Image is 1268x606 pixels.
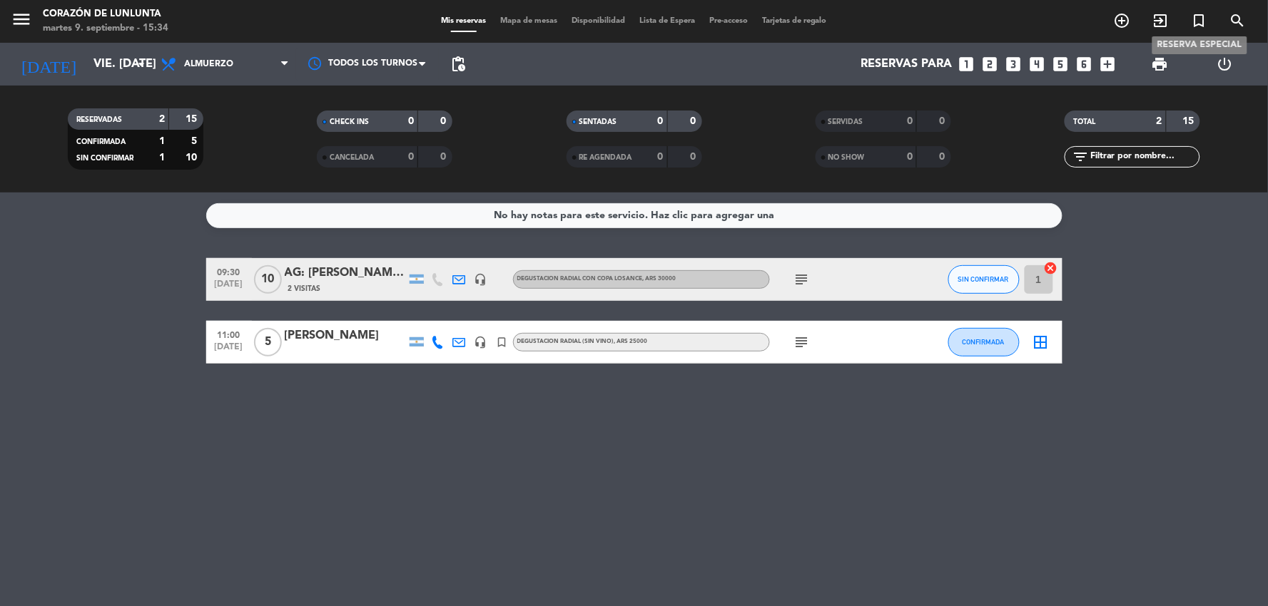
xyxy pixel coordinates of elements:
span: pending_actions [450,56,467,73]
span: CANCELADA [330,154,374,161]
strong: 1 [159,136,165,146]
strong: 0 [441,152,450,162]
input: Filtrar por nombre... [1089,149,1199,165]
i: looks_6 [1075,55,1094,73]
span: CONFIRMADA [76,138,126,145]
span: CONFIRMADA [963,338,1005,346]
span: , ARS 25000 [614,339,648,344]
button: menu [11,9,32,35]
i: looks_one [958,55,976,73]
i: [DATE] [11,48,86,80]
i: looks_4 [1028,55,1047,73]
strong: 0 [907,116,913,126]
i: search [1229,12,1247,29]
i: headset_mic [475,273,487,286]
span: 2 Visitas [288,283,321,294]
strong: 0 [690,152,699,162]
span: Disponibilidad [564,17,632,25]
strong: 0 [658,116,664,126]
span: [DATE] [211,279,247,296]
strong: 0 [939,152,948,162]
span: Lista de Espera [632,17,702,25]
strong: 2 [159,114,165,124]
span: Mis reservas [434,17,493,25]
button: SIN CONFIRMAR [948,265,1020,294]
i: filter_list [1072,148,1089,165]
span: 10 [254,265,282,294]
strong: 0 [658,152,664,162]
i: add_box [1099,55,1117,73]
div: Corazón de Lunlunta [43,7,168,21]
i: looks_3 [1005,55,1023,73]
strong: 0 [939,116,948,126]
i: menu [11,9,32,30]
i: cancel [1044,261,1058,275]
strong: 15 [1183,116,1197,126]
span: 09:30 [211,263,247,279]
button: CONFIRMADA [948,328,1020,356]
strong: 0 [907,152,913,162]
i: looks_5 [1052,55,1070,73]
strong: 0 [408,116,414,126]
i: subject [793,271,811,288]
i: arrow_drop_down [133,56,150,73]
i: add_circle_outline [1114,12,1131,29]
span: , ARS 30000 [643,276,676,282]
div: No hay notas para este servicio. Haz clic para agregar una [494,207,774,224]
span: Pre-acceso [702,17,755,25]
span: SENTADAS [579,118,617,125]
i: border_all [1033,334,1050,351]
i: turned_in_not [1191,12,1208,29]
span: DEGUSTACION RADIAL (SIN VINO) [517,339,648,344]
span: TOTAL [1073,118,1095,125]
span: Reservas para [861,58,953,71]
strong: 1 [159,153,165,163]
strong: 0 [441,116,450,126]
span: RESERVADAS [76,116,122,123]
i: subject [793,334,811,351]
strong: 10 [186,153,200,163]
span: SIN CONFIRMAR [76,155,133,162]
span: CHECK INS [330,118,369,125]
strong: 0 [690,116,699,126]
i: power_settings_new [1216,56,1233,73]
i: exit_to_app [1152,12,1170,29]
span: 11:00 [211,326,247,342]
i: looks_two [981,55,1000,73]
div: martes 9. septiembre - 15:34 [43,21,168,36]
div: Reserva especial [1152,36,1247,54]
strong: 0 [408,152,414,162]
span: [DATE] [211,342,247,359]
span: print [1151,56,1168,73]
span: NO SHOW [828,154,865,161]
strong: 5 [191,136,200,146]
strong: 15 [186,114,200,124]
span: Almuerzo [184,59,233,69]
span: SIN CONFIRMAR [958,275,1009,283]
span: Tarjetas de regalo [755,17,834,25]
strong: 2 [1157,116,1162,126]
span: 5 [254,328,282,356]
div: LOG OUT [1192,43,1257,86]
i: turned_in_not [496,336,509,349]
div: [PERSON_NAME] [285,327,406,345]
span: Mapa de mesas [493,17,564,25]
i: headset_mic [475,336,487,349]
span: DEGUSTACION RADIAL CON COPA LOSANCE [517,276,676,282]
span: RE AGENDADA [579,154,632,161]
div: AG: [PERSON_NAME] [PERSON_NAME] x10 / SUNTRIP [285,264,406,282]
span: SERVIDAS [828,118,863,125]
